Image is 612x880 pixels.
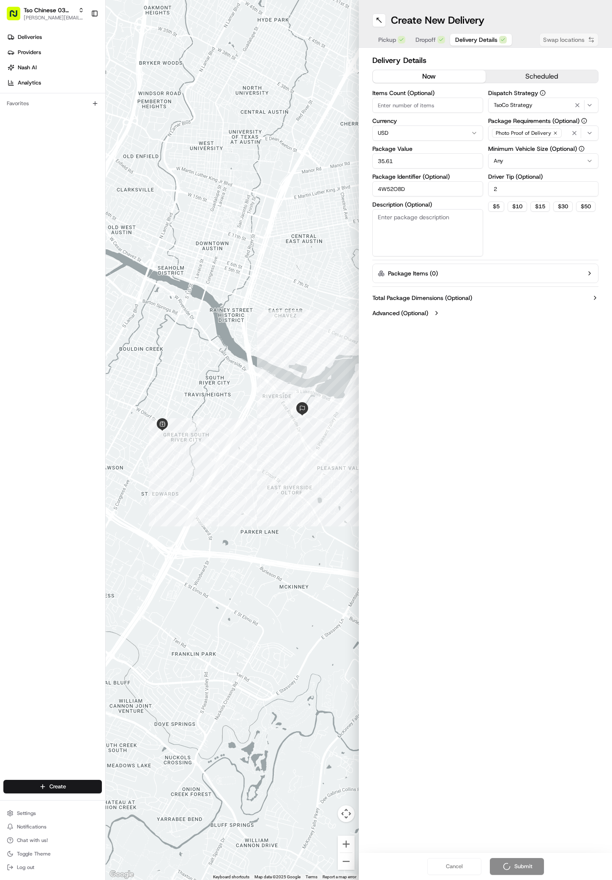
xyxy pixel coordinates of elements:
[372,309,428,317] label: Advanced (Optional)
[92,154,95,161] span: •
[373,70,486,83] button: now
[213,874,249,880] button: Keyboard shortcuts
[372,146,483,152] label: Package Value
[372,118,483,124] label: Currency
[372,264,598,283] button: Package Items (0)
[17,823,46,830] span: Notifications
[576,202,596,212] button: $50
[108,869,136,880] a: Open this area in Google Maps (opens a new window)
[17,189,65,197] span: Knowledge Base
[488,125,599,141] button: Photo Proof of Delivery
[540,90,546,96] button: Dispatch Strategy
[96,154,114,161] span: [DATE]
[488,146,599,152] label: Minimum Vehicle Size (Optional)
[18,79,41,87] span: Analytics
[144,83,154,93] button: Start new chat
[372,181,483,196] input: Enter package identifier
[8,81,24,96] img: 1736555255976-a54dd68f-1ca7-489b-9aae-adbdc363a1c4
[378,35,396,44] span: Pickup
[84,210,102,216] span: Pylon
[3,848,102,860] button: Toggle Theme
[553,202,573,212] button: $30
[3,30,105,44] a: Deliveries
[372,174,483,180] label: Package Identifier (Optional)
[372,98,483,113] input: Enter number of items
[488,98,599,113] button: TsoCo Strategy
[579,146,585,152] button: Minimum Vehicle Size (Optional)
[338,836,355,853] button: Zoom in
[3,821,102,833] button: Notifications
[3,780,102,793] button: Create
[3,3,87,24] button: Tso Chinese 03 TsoCo[PERSON_NAME][EMAIL_ADDRESS][DOMAIN_NAME]
[113,131,116,138] span: •
[17,864,34,871] span: Log out
[131,108,154,118] button: See all
[8,190,15,196] div: 📗
[415,35,436,44] span: Dropoff
[18,49,41,56] span: Providers
[455,35,497,44] span: Delivery Details
[24,14,84,21] button: [PERSON_NAME][EMAIL_ADDRESS][DOMAIN_NAME]
[8,110,54,117] div: Past conversations
[372,294,472,302] label: Total Package Dimensions (Optional)
[38,89,116,96] div: We're available if you need us!
[8,123,22,136] img: Antonia (Store Manager)
[18,81,33,96] img: 8571987876998_91fb9ceb93ad5c398215_72.jpg
[17,837,48,844] span: Chat with us!
[22,54,139,63] input: Clear
[18,64,37,71] span: Nash AI
[508,202,527,212] button: $10
[8,146,22,162] img: Wisdom Oko
[488,90,599,96] label: Dispatch Strategy
[391,14,484,27] h1: Create New Delivery
[49,783,66,790] span: Create
[8,34,154,47] p: Welcome 👋
[3,97,102,110] div: Favorites
[3,76,105,90] a: Analytics
[71,190,78,196] div: 💻
[26,131,111,138] span: [PERSON_NAME] (Store Manager)
[17,154,24,161] img: 1736555255976-a54dd68f-1ca7-489b-9aae-adbdc363a1c4
[488,181,599,196] input: Enter driver tip amount
[322,875,356,879] a: Report a map error
[496,130,551,136] span: Photo Proof of Delivery
[17,810,36,817] span: Settings
[68,185,139,201] a: 💻API Documentation
[338,805,355,822] button: Map camera controls
[3,46,105,59] a: Providers
[372,153,483,169] input: Enter package value
[530,202,550,212] button: $15
[494,101,533,109] span: TsoCo Strategy
[254,875,301,879] span: Map data ©2025 Google
[388,269,438,278] label: Package Items ( 0 )
[488,118,599,124] label: Package Requirements (Optional)
[17,850,51,857] span: Toggle Theme
[486,70,598,83] button: scheduled
[38,81,139,89] div: Start new chat
[581,118,587,124] button: Package Requirements (Optional)
[26,154,90,161] span: Wisdom [PERSON_NAME]
[18,33,42,41] span: Deliveries
[488,202,504,212] button: $5
[372,202,483,207] label: Description (Optional)
[338,853,355,870] button: Zoom out
[60,209,102,216] a: Powered byPylon
[24,6,75,14] button: Tso Chinese 03 TsoCo
[488,174,599,180] label: Driver Tip (Optional)
[80,189,136,197] span: API Documentation
[3,61,105,74] a: Nash AI
[8,8,25,25] img: Nash
[372,90,483,96] label: Items Count (Optional)
[372,309,598,317] button: Advanced (Optional)
[372,54,598,66] h2: Delivery Details
[3,834,102,846] button: Chat with us!
[306,875,317,879] a: Terms
[108,869,136,880] img: Google
[3,861,102,873] button: Log out
[3,807,102,819] button: Settings
[5,185,68,201] a: 📗Knowledge Base
[117,131,135,138] span: [DATE]
[372,294,598,302] button: Total Package Dimensions (Optional)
